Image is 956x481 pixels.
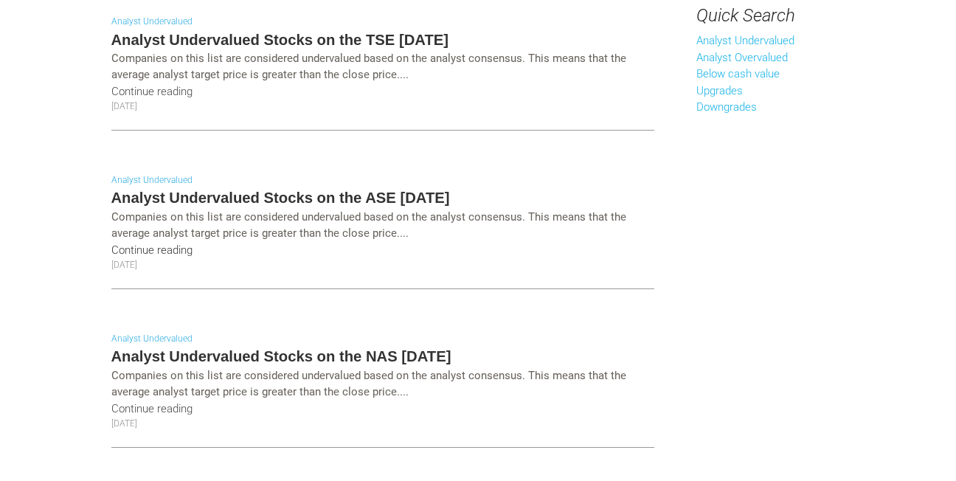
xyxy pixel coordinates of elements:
[696,67,780,80] a: Below cash value
[111,333,193,344] a: Analyst Undervalued
[111,100,654,113] p: [DATE]
[111,417,654,430] p: [DATE]
[696,5,832,27] h4: Quick Search
[111,85,193,98] a: Continue reading
[696,84,743,97] a: Upgrades
[696,51,788,64] a: Analyst Overvalued
[111,187,654,208] h5: Analyst Undervalued Stocks on the ASE [DATE]
[111,50,654,83] p: Companies on this list are considered undervalued based on the analyst consensus. This means that...
[111,209,654,242] p: Companies on this list are considered undervalued based on the analyst consensus. This means that...
[111,402,193,415] a: Continue reading
[111,367,654,401] p: Companies on this list are considered undervalued based on the analyst consensus. This means that...
[111,346,654,367] h5: Analyst Undervalued Stocks on the NAS [DATE]
[696,34,794,47] a: Analyst Undervalued
[111,16,193,27] a: Analyst Undervalued
[111,258,654,271] p: [DATE]
[111,243,193,257] a: Continue reading
[111,30,654,50] h5: Analyst Undervalued Stocks on the TSE [DATE]
[111,175,193,185] a: Analyst Undervalued
[696,100,757,114] a: Downgrades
